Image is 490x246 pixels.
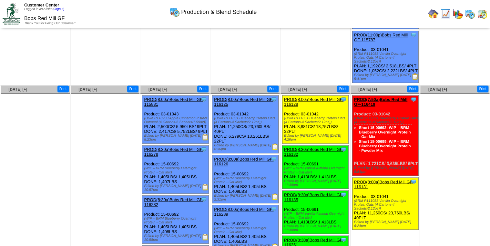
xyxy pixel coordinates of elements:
[340,146,347,153] img: Tooltip
[477,9,487,19] img: calendarinout.gif
[24,3,59,7] span: Customer Center
[271,96,277,103] img: Tooltip
[272,143,278,150] img: Production Report
[412,73,418,80] img: Production Report
[142,195,209,243] div: Product: 15-00692 PLAN: 1,405LBS / 1,405LBS DONE: 1,408LBS
[214,143,278,151] div: Edited by [PERSON_NAME] [DATE] 8:36pm
[453,9,463,19] img: graph.gif
[200,96,207,103] img: Tooltip
[352,31,418,83] div: Product: 03-01041 PLAN: 1,192CS / 2,518LBS / 4PLT DONE: 1,052CS / 2,222LBS / 4PLT
[142,145,209,193] div: Product: 15-00692 PLAN: 1,405LBS / 1,405LBS DONE: 1,407LBS
[202,234,209,240] img: Production Report
[24,7,65,11] span: Logged in as Afisher
[214,207,274,216] a: PROD(8:00a)Bobs Red Mill GF-116289
[428,9,438,19] img: home.gif
[144,184,208,192] div: Edited by [PERSON_NAME] [DATE] 10:57pm
[144,166,208,174] div: (WIP – BRM Blueberry Overnight Protein - Oat Mix)
[24,22,76,25] span: Thank You for Being Our Customer!
[288,87,307,92] a: [DATE] [+]
[144,134,208,142] div: Edited by [PERSON_NAME] [DATE] 8:23pm
[144,147,204,157] a: PROD(8:30a)Bobs Red Mill GF-116278
[284,116,348,124] div: (BRM P111031 Blueberry Protein Oats (4 Cartons-4 Sachets/2.12oz))
[354,52,418,64] div: (BRM P111033 Vanilla Overnight Protein Oats (4 Cartons-4 Sachets/2.12oz))
[267,85,279,92] button: Print
[271,206,277,212] img: Tooltip
[465,9,475,19] img: calendarprod.gif
[144,216,208,224] div: (WIP – BRM Blueberry Overnight Protein - Oat Mix)
[271,156,277,162] img: Tooltip
[54,7,65,11] a: (logout)
[218,87,237,92] a: [DATE] [+]
[284,212,348,219] div: (WIP – BRM Vanilla Almond Overnight Protein - Oat Mix)
[272,193,278,200] img: Production Report
[144,197,204,207] a: PROD(8:30a)Bobs Red Mill GF-116282
[284,192,344,202] a: PROD(8:30a)Bobs Red Mill GF-116135
[284,147,344,157] a: PROD(8:30a)Bobs Red Mill GF-116132
[477,85,488,92] button: Print
[142,95,209,143] div: Product: 03-01043 PLAN: 2,500CS / 5,950LBS / 9PLT DONE: 2,417CS / 5,752LBS / 9PLT
[214,226,278,234] div: (WIP – BRM Blueberry Overnight Protein - Oat Mix)
[354,199,418,210] div: (BRM P111033 Vanilla Overnight Protein Oats (4 Cartons-4 Sachets/2.12oz))
[127,85,138,92] button: Print
[359,125,411,139] a: Short 15-00692: WIP – BRM Blueberry Overnight Protein - Oat Mix
[352,178,418,230] div: Product: 03-01041 PLAN: 11,250CS / 23,760LBS / 40PLT
[340,191,347,198] img: Tooltip
[8,87,27,92] a: [DATE] [+]
[352,95,418,176] div: Product: 03-01042 PLAN: 1,721CS / 3,635LBS / 6PLT
[410,32,417,38] img: Tooltip
[340,96,347,103] img: Tooltip
[440,9,451,19] img: line_graph.gif
[354,73,418,81] div: Edited by [PERSON_NAME] [DATE] 5:41pm
[214,193,278,201] div: Edited by [PERSON_NAME] [DATE] 2:31pm
[410,96,417,103] img: Tooltip
[354,97,407,107] a: PROD(7:50a)Bobs Red Mill GF-116419
[202,184,209,190] img: Production Report
[354,220,418,228] div: Edited by [PERSON_NAME] [DATE] 6:24pm
[337,85,348,92] button: Print
[284,97,344,107] a: PROD(8:00a)Bobs Red Mill GF-116128
[354,166,418,174] div: Edited by [PERSON_NAME] [DATE] 8:54pm
[282,145,348,189] div: Product: 15-00691 PLAN: 1,413LBS / 1,413LBS
[354,33,408,42] a: PROD(11:00p)Bobs Red Mill GF-115787
[282,191,348,234] div: Product: 15-00691 PLAN: 1,413LBS / 1,413LBS
[212,95,279,153] div: Product: 03-01042 PLAN: 11,250CS / 23,760LBS / 40PLT DONE: 6,279CS / 13,261LBS / 22PLT
[284,166,348,174] div: (WIP – BRM Vanilla Almond Overnight Protein - Oat Mix)
[282,95,348,143] div: Product: 03-01042 PLAN: 8,881CS / 18,757LBS / 32PLT
[3,3,20,25] img: ZoRoCo_Logo(Green%26Foil)%20jpg.webp
[354,179,414,189] a: PROD(8:00a)Bobs Red Mill GF-116131
[407,85,418,92] button: Print
[144,97,204,107] a: PROD(8:00a)Bobs Red Mill GF-115831
[200,196,207,202] img: Tooltip
[212,155,279,203] div: Product: 15-00692 PLAN: 1,405LBS / 1,405LBS DONE: 1,409LBS
[358,87,377,92] a: [DATE] [+]
[148,87,167,92] a: [DATE] [+]
[214,157,274,166] a: PROD(8:00a)Bobs Red Mill GF-116126
[214,176,278,184] div: (WIP – BRM Blueberry Overnight Protein - Oat Mix)
[200,146,207,153] img: Tooltip
[428,87,447,92] a: [DATE] [+]
[202,134,209,140] img: Production Report
[284,179,348,187] div: Edited by [PERSON_NAME] [DATE] 11:38pm
[181,9,257,15] span: Production & Blend Schedule
[169,7,180,17] img: calendarprod.gif
[57,85,69,92] button: Print
[214,116,278,124] div: (BRM P111031 Blueberry Protein Oats (4 Cartons-4 Sachets/2.12oz))
[354,116,418,124] div: (BRM P111031 Blueberry Protein Oats (4 Cartons-4 Sachets/2.12oz))
[410,178,417,185] img: Tooltip
[144,116,208,124] div: (BRM P110938 Apple Cinnamon Instant Oatmeal (4 Cartons-6 Sachets/1.59oz))
[197,85,209,92] button: Print
[144,234,208,241] div: Edited by [PERSON_NAME] [DATE] 10:58pm
[284,134,348,142] div: Edited by [PERSON_NAME] [DATE] 4:26pm
[340,236,347,243] img: Tooltip
[78,87,97,92] a: [DATE] [+]
[214,97,274,107] a: PROD(8:00a)Bobs Red Mill GF-116125
[24,16,65,21] span: Bobs Red Mill GF
[359,139,411,153] a: Short 15-00699: WIP – BRM Blueberry Overnight Protein - Powder Mix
